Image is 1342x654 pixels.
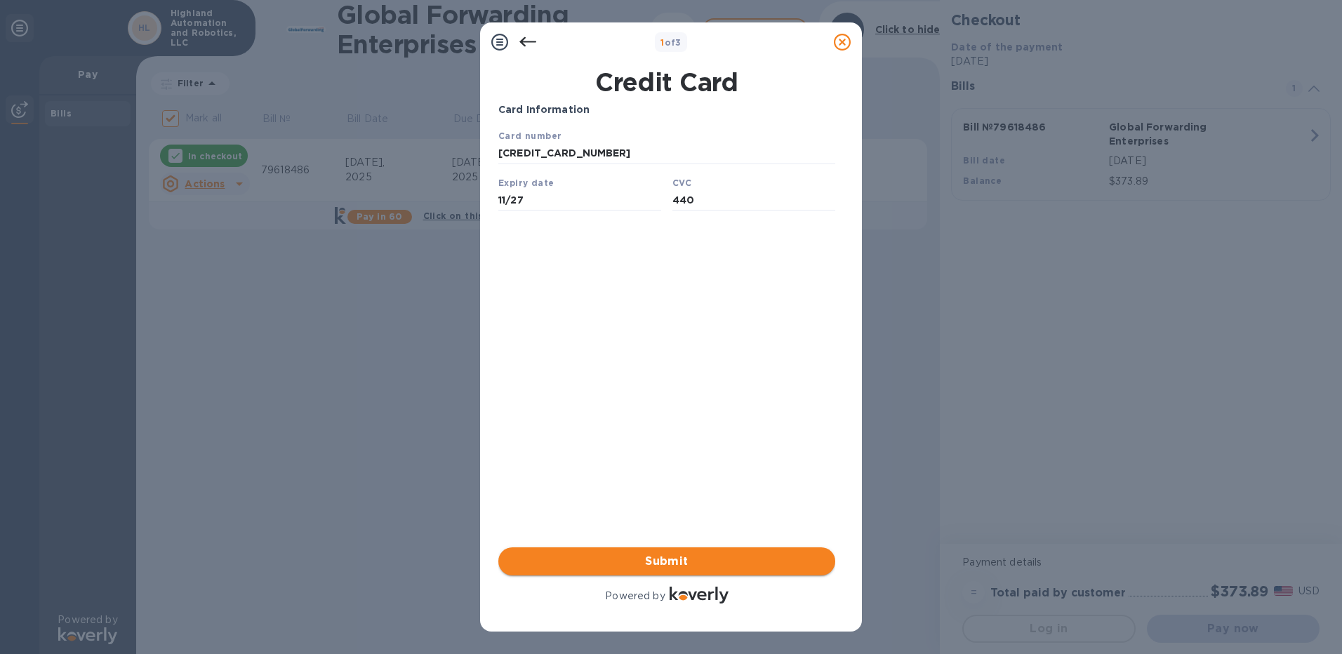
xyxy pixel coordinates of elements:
b: Card Information [498,104,590,115]
h1: Credit Card [493,67,841,97]
img: Logo [670,587,729,603]
p: Powered by [605,589,665,603]
b: of 3 [660,37,682,48]
button: Submit [498,547,835,575]
span: Submit [510,553,824,570]
iframe: Your browser does not support iframes [498,128,835,215]
span: 1 [660,37,664,48]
